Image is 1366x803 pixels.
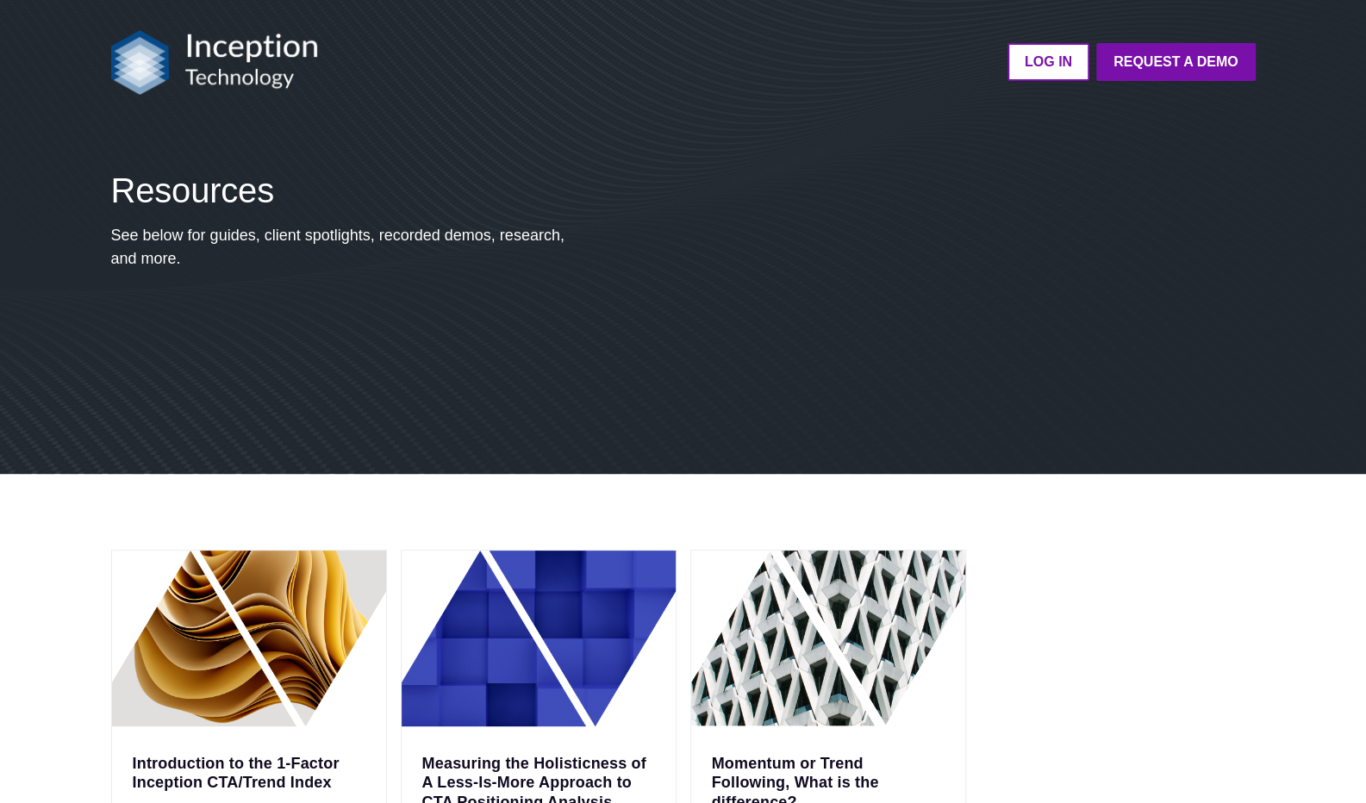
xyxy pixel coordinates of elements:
strong: Request a Demo [1113,54,1238,69]
span: Resources [111,171,274,209]
a: LOG IN [1007,43,1089,81]
p: See below for guides, client spotlights, recorded demos, research, and more. [111,224,580,271]
img: Momentum and Trend Following [691,551,965,726]
strong: LOG IN [1025,54,1072,69]
img: Product Information [112,551,386,726]
a: Introduction to the 1-Factor Inception CTA/Trend Index [133,755,340,792]
a: Request a Demo [1096,43,1256,81]
img: Less Is More [402,551,676,726]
